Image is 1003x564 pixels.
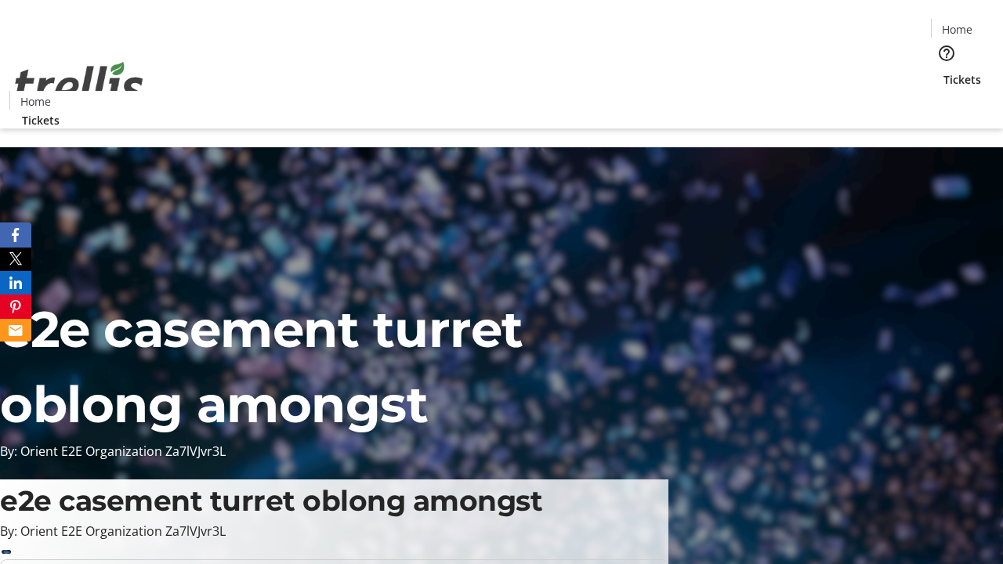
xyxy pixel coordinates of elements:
span: Tickets [943,71,981,88]
img: Orient E2E Organization Za7lVJvr3L's Logo [9,45,149,123]
button: Help [931,38,962,69]
span: Tickets [22,112,60,128]
button: Cart [931,88,962,119]
a: Tickets [9,112,72,128]
a: Home [932,21,982,38]
span: Home [942,21,972,38]
a: Tickets [931,71,994,88]
a: Home [10,93,60,110]
span: Home [20,93,51,110]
